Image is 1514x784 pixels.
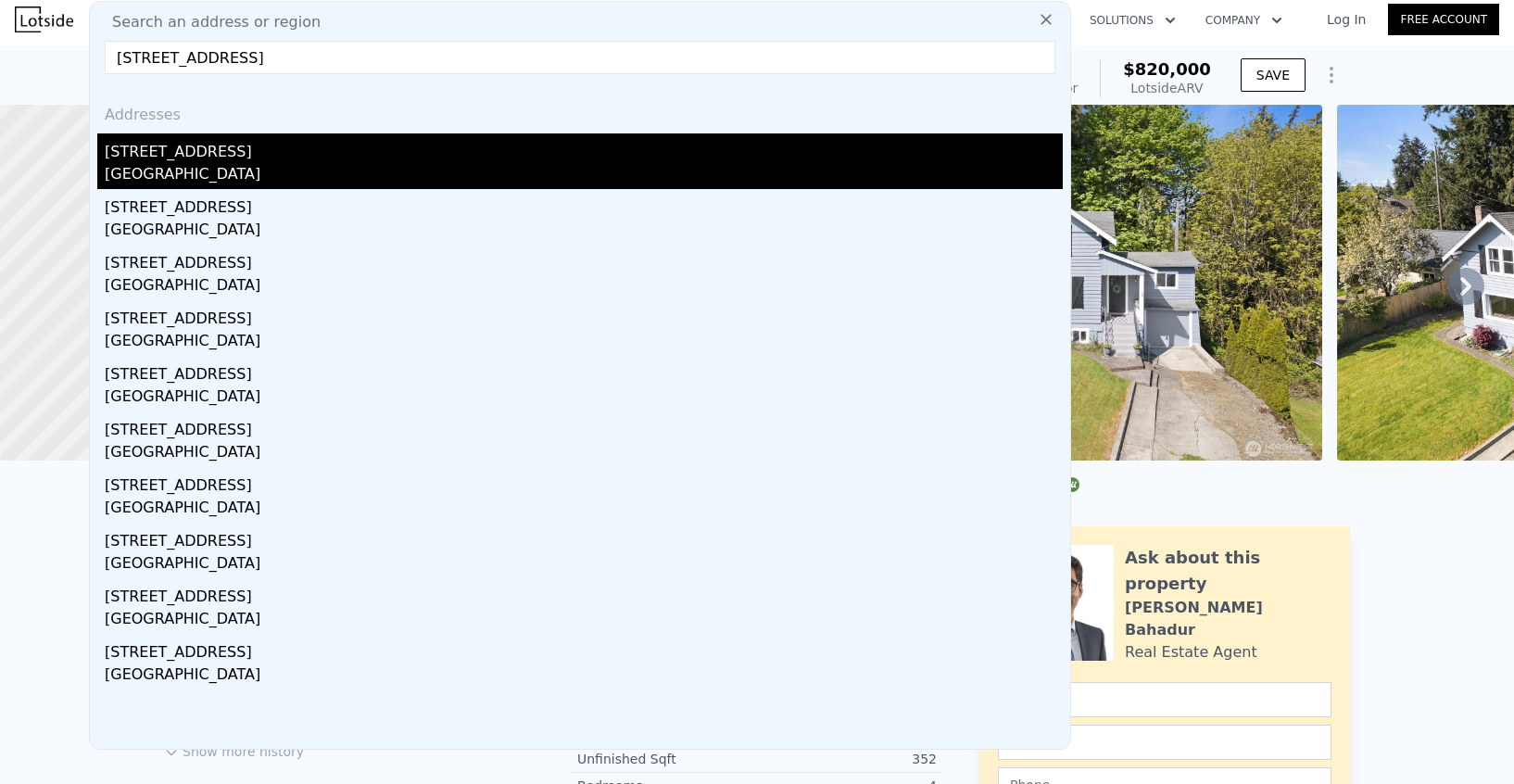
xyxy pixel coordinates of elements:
[1388,4,1499,35] a: Free Account
[97,89,1063,133] div: Addresses
[1123,59,1211,79] span: $820,000
[1065,477,1079,492] img: NWMLS Logo
[1123,79,1211,97] div: Lotside ARV
[757,750,937,768] div: 352
[105,41,1055,74] input: Enter an address, city, region, neighborhood or zip code
[1241,58,1306,92] button: SAVE
[1125,641,1257,664] div: Real Estate Agent
[105,245,1063,274] div: [STREET_ADDRESS]
[1125,545,1331,597] div: Ask about this property
[105,608,1063,634] div: [GEOGRAPHIC_DATA]
[105,386,1063,411] div: [GEOGRAPHIC_DATA]
[105,274,1063,300] div: [GEOGRAPHIC_DATA]
[105,411,1063,441] div: [STREET_ADDRESS]
[105,189,1063,219] div: [STREET_ADDRESS]
[105,497,1063,523] div: [GEOGRAPHIC_DATA]
[1125,597,1331,641] div: [PERSON_NAME] Bahadur
[105,133,1063,163] div: [STREET_ADDRESS]
[105,467,1063,497] div: [STREET_ADDRESS]
[105,523,1063,552] div: [STREET_ADDRESS]
[1305,10,1388,29] a: Log In
[15,6,73,32] img: Lotside
[105,163,1063,189] div: [GEOGRAPHIC_DATA]
[105,300,1063,330] div: [STREET_ADDRESS]
[105,634,1063,664] div: [STREET_ADDRESS]
[998,725,1331,760] input: Email
[105,578,1063,608] div: [STREET_ADDRESS]
[848,105,1322,461] img: Sale: 149616232 Parcel: 101168068
[1313,57,1350,94] button: Show Options
[97,11,321,33] span: Search an address or region
[105,330,1063,356] div: [GEOGRAPHIC_DATA]
[1191,4,1297,37] button: Company
[105,219,1063,245] div: [GEOGRAPHIC_DATA]
[577,750,757,768] div: Unfinished Sqft
[105,552,1063,578] div: [GEOGRAPHIC_DATA]
[1075,4,1191,37] button: Solutions
[105,356,1063,386] div: [STREET_ADDRESS]
[998,682,1331,717] input: Name
[105,664,1063,689] div: [GEOGRAPHIC_DATA]
[105,441,1063,467] div: [GEOGRAPHIC_DATA]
